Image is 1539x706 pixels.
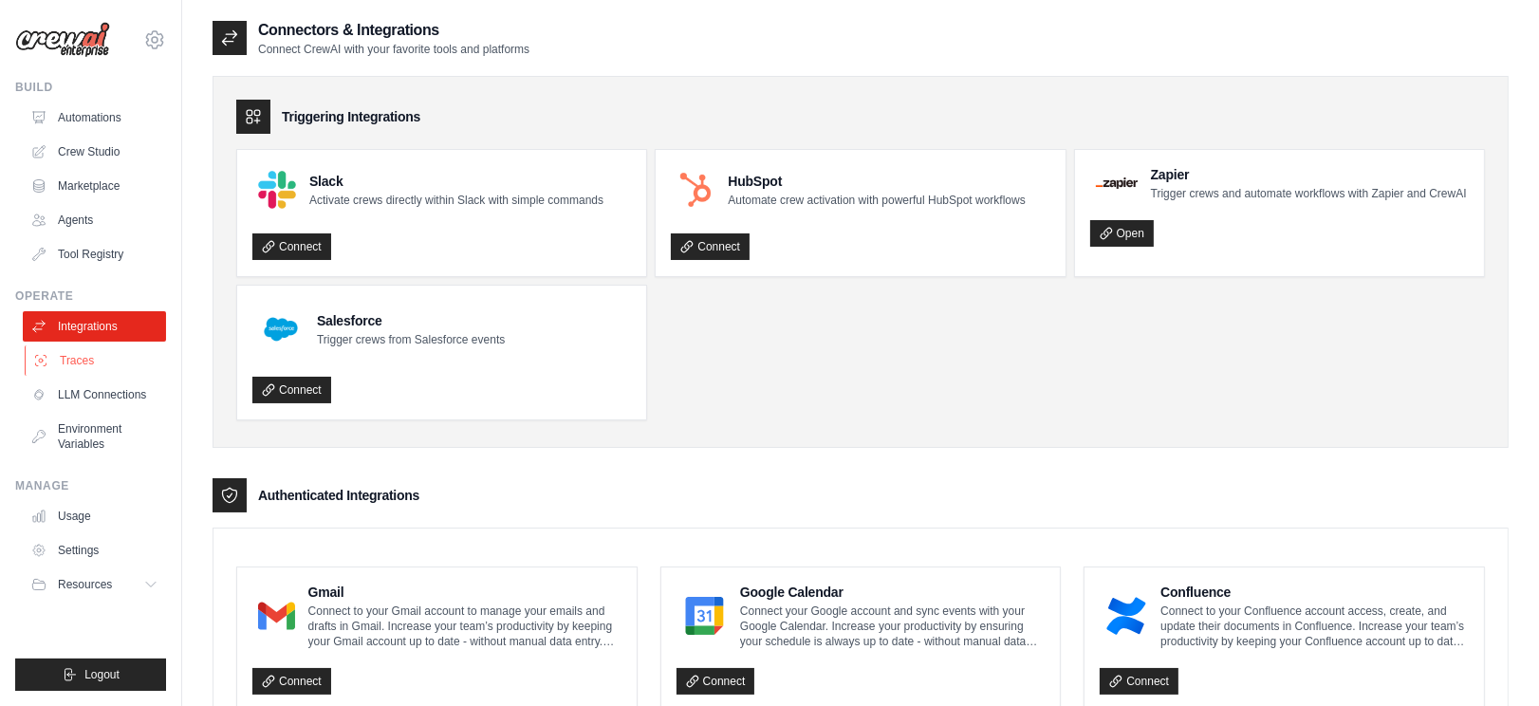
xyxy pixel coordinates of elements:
img: Salesforce Logo [258,307,304,352]
h4: Salesforce [317,311,505,330]
a: Connect [252,377,331,403]
h4: Confluence [1160,583,1469,602]
a: Connect [677,668,755,695]
p: Trigger crews from Salesforce events [317,332,505,347]
h4: Slack [309,172,603,191]
p: Connect to your Confluence account access, create, and update their documents in Confluence. Incr... [1160,604,1469,649]
h4: Gmail [308,583,621,602]
span: Resources [58,577,112,592]
img: Logo [15,22,110,58]
a: LLM Connections [23,380,166,410]
button: Resources [23,569,166,600]
img: HubSpot Logo [677,171,714,209]
img: Zapier Logo [1096,177,1138,189]
div: Manage [15,478,166,493]
p: Activate crews directly within Slack with simple commands [309,193,603,208]
a: Connect [671,233,750,260]
h4: HubSpot [728,172,1025,191]
a: Traces [25,345,168,376]
p: Connect to your Gmail account to manage your emails and drafts in Gmail. Increase your team’s pro... [308,604,621,649]
p: Trigger crews and automate workflows with Zapier and CrewAI [1151,186,1467,201]
p: Automate crew activation with powerful HubSpot workflows [728,193,1025,208]
div: Operate [15,288,166,304]
a: Environment Variables [23,414,166,459]
h4: Google Calendar [740,583,1045,602]
a: Marketplace [23,171,166,201]
span: Logout [84,667,120,682]
img: Confluence Logo [1105,597,1147,635]
h3: Triggering Integrations [282,107,420,126]
h4: Zapier [1151,165,1467,184]
a: Integrations [23,311,166,342]
a: Tool Registry [23,239,166,269]
button: Logout [15,659,166,691]
p: Connect CrewAI with your favorite tools and platforms [258,42,529,57]
a: Crew Studio [23,137,166,167]
img: Slack Logo [258,171,296,209]
img: Gmail Logo [258,597,295,635]
p: Connect your Google account and sync events with your Google Calendar. Increase your productivity... [740,604,1045,649]
a: Automations [23,102,166,133]
img: Google Calendar Logo [682,597,727,635]
h3: Authenticated Integrations [258,486,419,505]
h2: Connectors & Integrations [258,19,529,42]
a: Settings [23,535,166,566]
a: Connect [252,668,331,695]
a: Open [1090,220,1154,247]
div: Build [15,80,166,95]
a: Usage [23,501,166,531]
a: Connect [252,233,331,260]
a: Connect [1100,668,1178,695]
a: Agents [23,205,166,235]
